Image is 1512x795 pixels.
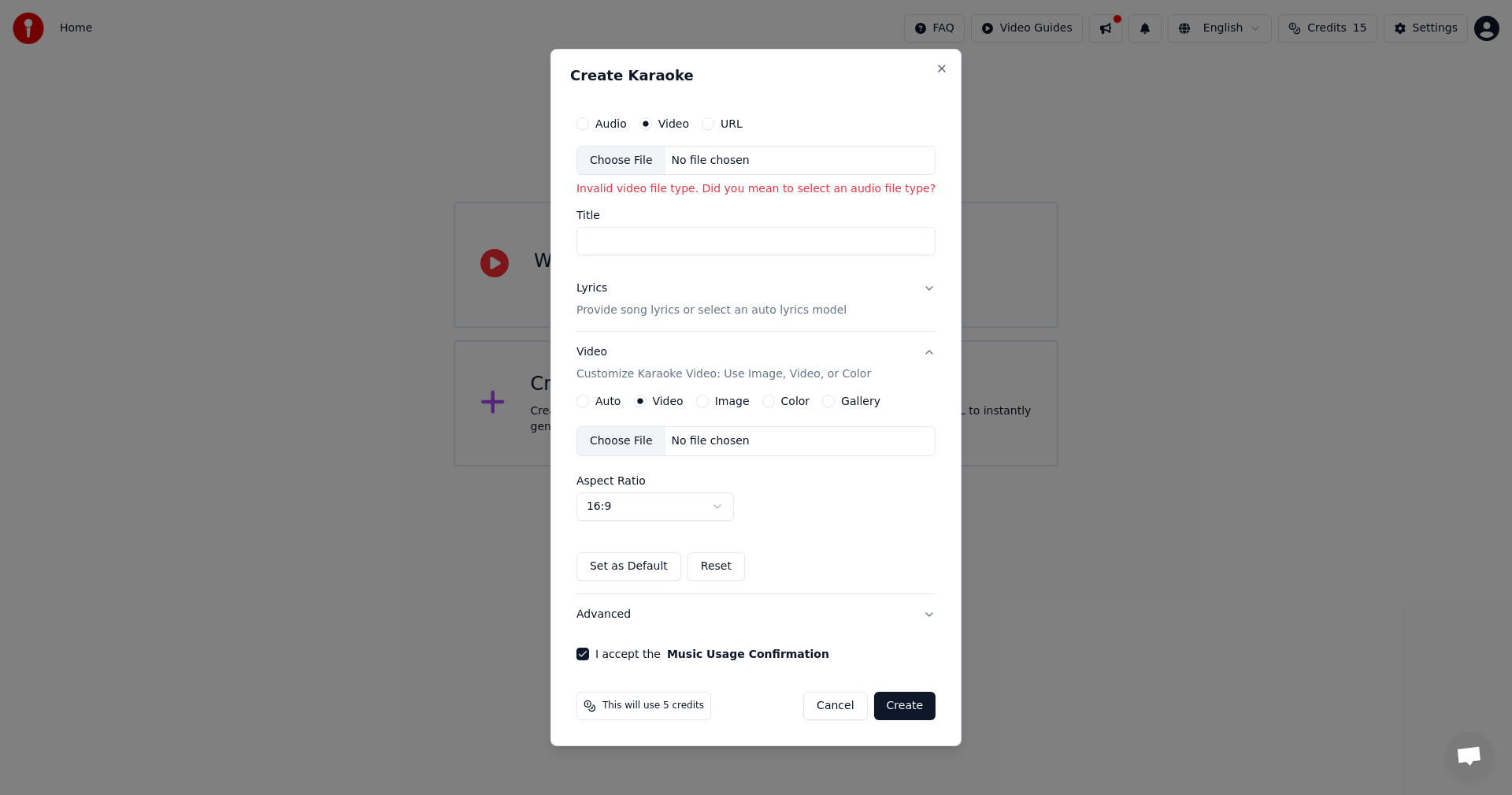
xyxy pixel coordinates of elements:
[576,345,871,383] div: Video
[667,648,829,659] button: I accept the
[570,69,942,83] h2: Create Karaoke
[576,475,936,486] label: Aspect Ratio
[576,594,936,635] button: Advanced
[595,396,621,407] label: Auto
[577,427,665,455] div: Choose File
[576,395,936,593] div: VideoCustomize Karaoke Video: Use Image, Video, or Color
[577,147,665,175] div: Choose File
[576,210,936,221] label: Title
[595,648,829,659] label: I accept the
[576,366,871,382] p: Customize Karaoke Video: Use Image, Video, or Color
[658,118,689,129] label: Video
[576,303,847,319] p: Provide song lyrics or select an auto lyrics model
[576,332,936,396] button: VideoCustomize Karaoke Video: Use Image, Video, or Color
[841,396,880,407] label: Gallery
[687,552,745,581] button: Reset
[576,552,681,581] button: Set as Default
[576,281,607,297] div: Lyrics
[803,692,867,720] button: Cancel
[721,118,743,129] label: URL
[602,700,704,712] span: This will use 5 credits
[576,269,936,332] button: LyricsProvide song lyrics or select an auto lyrics model
[665,153,756,169] div: No file chosen
[781,396,810,407] label: Color
[715,396,750,407] label: Image
[595,118,627,129] label: Audio
[652,396,683,407] label: Video
[576,182,936,198] p: Invalid video file type. Did you mean to select an audio file type?
[665,433,756,449] div: No file chosen
[874,692,936,720] button: Create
